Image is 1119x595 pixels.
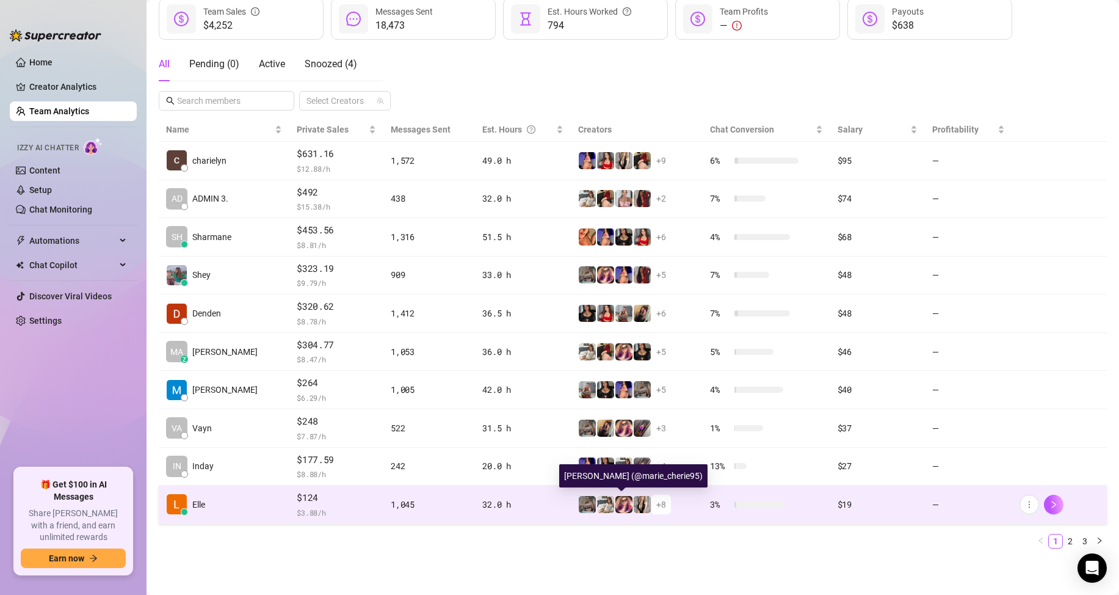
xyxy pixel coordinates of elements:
div: $19 [838,498,918,511]
li: 3 [1077,534,1092,549]
span: Active [259,58,285,70]
span: 7 % [710,192,730,205]
button: left [1034,534,1048,549]
div: 522 [391,422,468,435]
span: Vayn [192,422,212,435]
td: — [925,486,1012,524]
div: 36.5 h [482,307,563,320]
a: Chat Monitoring [29,205,92,214]
span: Sharmane [192,230,231,244]
td: — [925,218,1012,257]
span: $ 12.88 /h [297,162,376,175]
img: Valentina [634,266,651,283]
a: Team Analytics [29,106,89,116]
img: Chyna [579,458,596,475]
span: AD [172,192,183,205]
th: Creators [571,118,703,142]
span: more [1025,500,1034,509]
span: message [346,12,361,26]
img: Madi VIP [579,305,596,322]
div: Pending ( 0 ) [189,57,239,71]
span: Shey [192,268,211,282]
span: thunderbolt [16,236,26,246]
a: 1 [1049,535,1062,548]
span: search [166,97,175,105]
span: Automations [29,231,116,250]
span: + 9 [656,154,666,167]
span: $ 8.47 /h [297,353,376,365]
span: VA [172,422,182,435]
td: — [925,333,1012,371]
span: Messages Sent [391,125,451,134]
div: 438 [391,192,468,205]
span: [PERSON_NAME] [192,345,258,359]
span: $177.59 [297,453,376,467]
img: Angel [615,458,632,475]
div: 36.0 h [482,345,563,359]
span: 3 % [710,498,730,511]
img: Envy Kells [579,420,596,437]
img: Shey [167,265,187,285]
div: Est. Hours [482,123,553,136]
img: JessieMay [634,152,651,169]
span: question-circle [527,123,535,136]
button: right [1092,534,1107,549]
span: Name [166,123,272,136]
span: + 6 [656,230,666,244]
span: $4,252 [203,18,259,33]
div: $27 [838,459,918,473]
span: dollar-circle [174,12,189,26]
img: Phoebe [597,266,614,283]
img: Misstakenn [615,305,632,322]
div: $46 [838,345,918,359]
a: 2 [1063,535,1077,548]
img: AI Chatter [84,137,103,155]
div: 1,045 [391,498,468,511]
span: dollar-circle [863,12,877,26]
span: $ 8.88 /h [297,468,376,480]
div: $74 [838,192,918,205]
span: + 8 [656,498,666,511]
img: Marie Free [634,496,651,513]
div: $40 [838,383,918,396]
span: Share [PERSON_NAME] with a friend, and earn unlimited rewards [21,508,126,544]
div: 49.0 h [482,154,563,167]
span: $ 9.79 /h [297,277,376,289]
span: Izzy AI Chatter [17,142,79,154]
img: Jade FREE [634,458,651,475]
span: $ 3.88 /h [297,506,376,519]
div: 32.0 h [482,498,563,511]
span: + 5 [656,345,666,359]
span: Private Sales [297,125,349,134]
div: 32.0 h [482,192,563,205]
span: + 5 [656,383,666,396]
td: — [925,448,1012,486]
a: Home [29,57,53,67]
span: Salary [838,125,863,134]
span: Snoozed ( 4 ) [305,58,357,70]
span: right [1096,537,1103,544]
span: $304.77 [297,338,376,352]
td: — [925,371,1012,409]
a: 3 [1078,535,1092,548]
img: Madi FREE [597,305,614,322]
img: Madi VIP [597,381,614,398]
img: Lana [615,190,632,207]
img: Envy Kells [579,266,596,283]
div: 1,005 [391,383,468,396]
span: 794 [548,18,631,33]
li: 1 [1048,534,1063,549]
div: 242 [391,459,468,473]
div: 42.0 h [482,383,563,396]
span: $248 [297,414,376,429]
img: JessieMay [597,190,614,207]
span: 4 % [710,383,730,396]
img: Michel Babaran [167,380,187,400]
div: $48 [838,307,918,320]
img: Jade FREE [634,420,651,437]
a: Settings [29,316,62,326]
span: Team Profits [720,7,768,16]
span: $631.16 [297,147,376,161]
img: Phoebe [615,420,632,437]
span: Elle [192,498,205,511]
